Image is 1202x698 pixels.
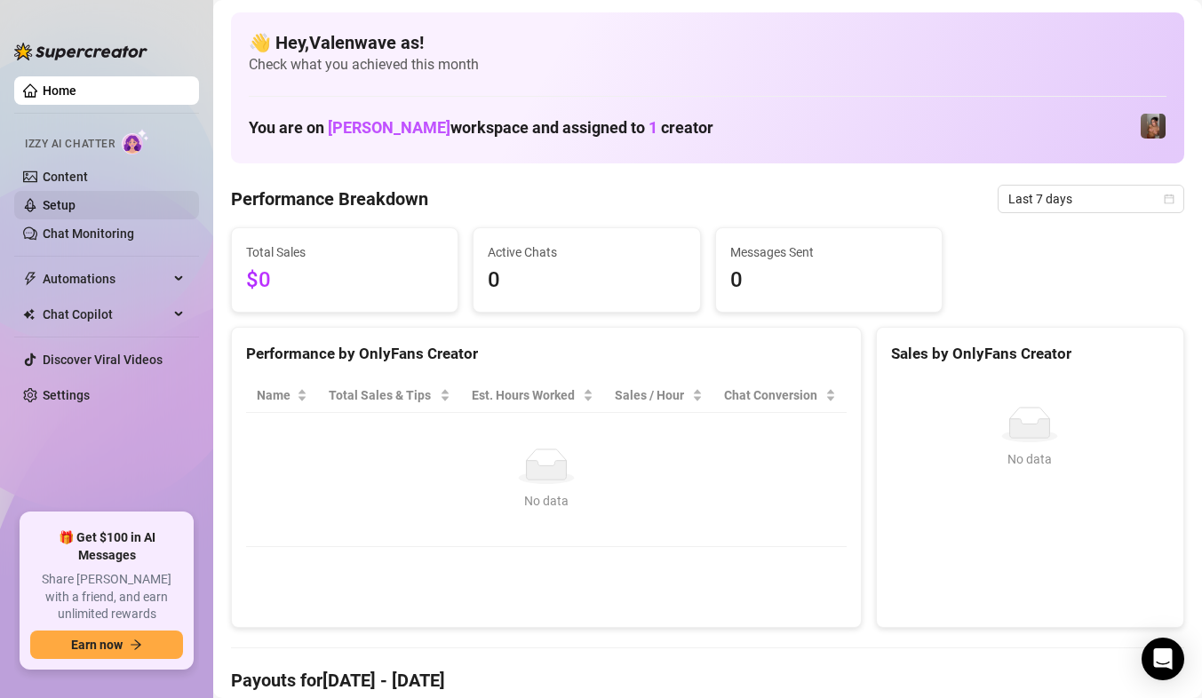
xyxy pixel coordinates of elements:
[249,55,1166,75] span: Check what you achieved this month
[246,242,443,262] span: Total Sales
[30,631,183,659] button: Earn nowarrow-right
[1141,114,1166,139] img: Valentina
[25,136,115,153] span: Izzy AI Chatter
[264,491,829,511] div: No data
[43,170,88,184] a: Content
[30,529,183,564] span: 🎁 Get $100 in AI Messages
[122,129,149,155] img: AI Chatter
[329,385,436,405] span: Total Sales & Tips
[43,265,169,293] span: Automations
[891,342,1169,366] div: Sales by OnlyFans Creator
[43,83,76,98] a: Home
[71,638,123,652] span: Earn now
[604,378,712,413] th: Sales / Hour
[43,353,163,367] a: Discover Viral Videos
[1164,194,1174,204] span: calendar
[23,272,37,286] span: thunderbolt
[730,242,927,262] span: Messages Sent
[318,378,461,413] th: Total Sales & Tips
[30,571,183,623] span: Share [PERSON_NAME] with a friend, and earn unlimited rewards
[130,639,142,651] span: arrow-right
[488,264,685,297] span: 0
[43,300,169,329] span: Chat Copilot
[472,385,580,405] div: Est. Hours Worked
[43,226,134,241] a: Chat Monitoring
[249,30,1166,55] h4: 👋 Hey, Valenwave as !
[249,118,713,138] h1: You are on workspace and assigned to creator
[231,668,1184,693] h4: Payouts for [DATE] - [DATE]
[246,342,847,366] div: Performance by OnlyFans Creator
[898,449,1162,469] div: No data
[246,378,318,413] th: Name
[1008,186,1174,212] span: Last 7 days
[488,242,685,262] span: Active Chats
[14,43,147,60] img: logo-BBDzfeDw.svg
[43,388,90,402] a: Settings
[23,308,35,321] img: Chat Copilot
[328,118,450,137] span: [PERSON_NAME]
[730,264,927,297] span: 0
[1142,638,1184,680] div: Open Intercom Messenger
[649,118,657,137] span: 1
[615,385,688,405] span: Sales / Hour
[246,264,443,297] span: $0
[724,385,822,405] span: Chat Conversion
[713,378,847,413] th: Chat Conversion
[231,186,428,211] h4: Performance Breakdown
[43,198,76,212] a: Setup
[257,385,293,405] span: Name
